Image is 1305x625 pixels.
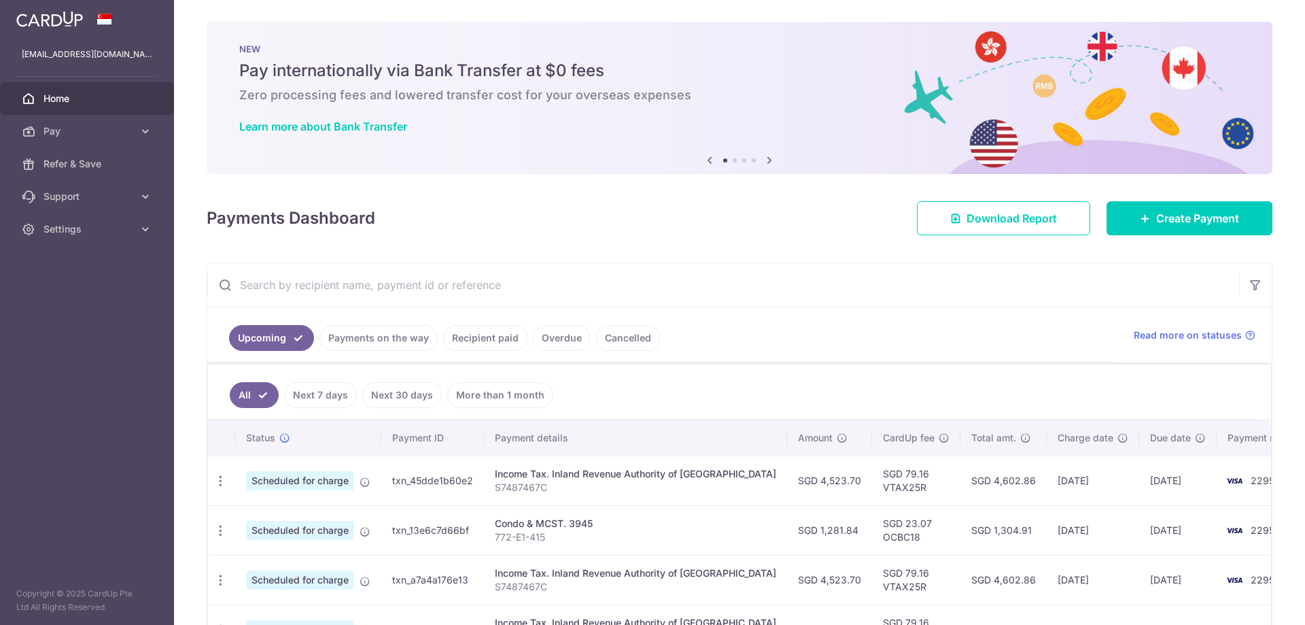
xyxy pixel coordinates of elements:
[246,431,275,445] span: Status
[381,505,484,555] td: txn_13e6c7d66bf
[16,11,83,27] img: CardUp
[1251,524,1274,536] span: 2295
[381,456,484,505] td: txn_45dde1b60e2
[787,456,872,505] td: SGD 4,523.70
[229,325,314,351] a: Upcoming
[207,206,375,231] h4: Payments Dashboard
[495,530,776,544] p: 772-E1-415
[495,580,776,594] p: S7487467C
[239,87,1240,103] h6: Zero processing fees and lowered transfer cost for your overseas expenses
[1107,201,1272,235] a: Create Payment
[971,431,1016,445] span: Total amt.
[239,120,407,133] a: Learn more about Bank Transfer
[495,481,776,494] p: S7487467C
[596,325,660,351] a: Cancelled
[43,222,133,236] span: Settings
[917,201,1090,235] a: Download Report
[484,420,787,456] th: Payment details
[495,467,776,481] div: Income Tax. Inland Revenue Authority of [GEOGRAPHIC_DATA]
[1139,456,1217,505] td: [DATE]
[443,325,527,351] a: Recipient paid
[1047,555,1139,605] td: [DATE]
[967,210,1057,226] span: Download Report
[1251,475,1274,486] span: 2295
[787,505,872,555] td: SGD 1,281.84
[872,456,960,505] td: SGD 79.16 VTAX25R
[883,431,935,445] span: CardUp fee
[787,555,872,605] td: SGD 4,523.70
[872,505,960,555] td: SGD 23.07 OCBC18
[1251,574,1274,586] span: 2295
[246,471,354,490] span: Scheduled for charge
[1058,431,1113,445] span: Charge date
[872,555,960,605] td: SGD 79.16 VTAX25R
[1221,473,1248,489] img: Bank Card
[381,555,484,605] td: txn_a7a4a176e13
[495,517,776,530] div: Condo & MCST. 3945
[207,263,1239,307] input: Search by recipient name, payment id or reference
[43,124,133,138] span: Pay
[43,190,133,203] span: Support
[1047,505,1139,555] td: [DATE]
[1221,572,1248,588] img: Bank Card
[239,44,1240,54] p: NEW
[1139,555,1217,605] td: [DATE]
[960,505,1047,555] td: SGD 1,304.91
[381,420,484,456] th: Payment ID
[284,382,357,408] a: Next 7 days
[1134,328,1255,342] a: Read more on statuses
[1221,522,1248,539] img: Bank Card
[798,431,833,445] span: Amount
[1134,328,1242,342] span: Read more on statuses
[319,325,438,351] a: Payments on the way
[362,382,442,408] a: Next 30 days
[239,60,1240,82] h5: Pay internationally via Bank Transfer at $0 fees
[495,567,776,580] div: Income Tax. Inland Revenue Authority of [GEOGRAPHIC_DATA]
[1156,210,1239,226] span: Create Payment
[43,92,133,105] span: Home
[207,22,1272,174] img: Bank transfer banner
[43,157,133,171] span: Refer & Save
[1150,431,1191,445] span: Due date
[533,325,591,351] a: Overdue
[246,571,354,590] span: Scheduled for charge
[246,521,354,540] span: Scheduled for charge
[960,555,1047,605] td: SGD 4,602.86
[22,48,152,61] p: [EMAIL_ADDRESS][DOMAIN_NAME]
[230,382,279,408] a: All
[960,456,1047,505] td: SGD 4,602.86
[447,382,553,408] a: More than 1 month
[1139,505,1217,555] td: [DATE]
[1047,456,1139,505] td: [DATE]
